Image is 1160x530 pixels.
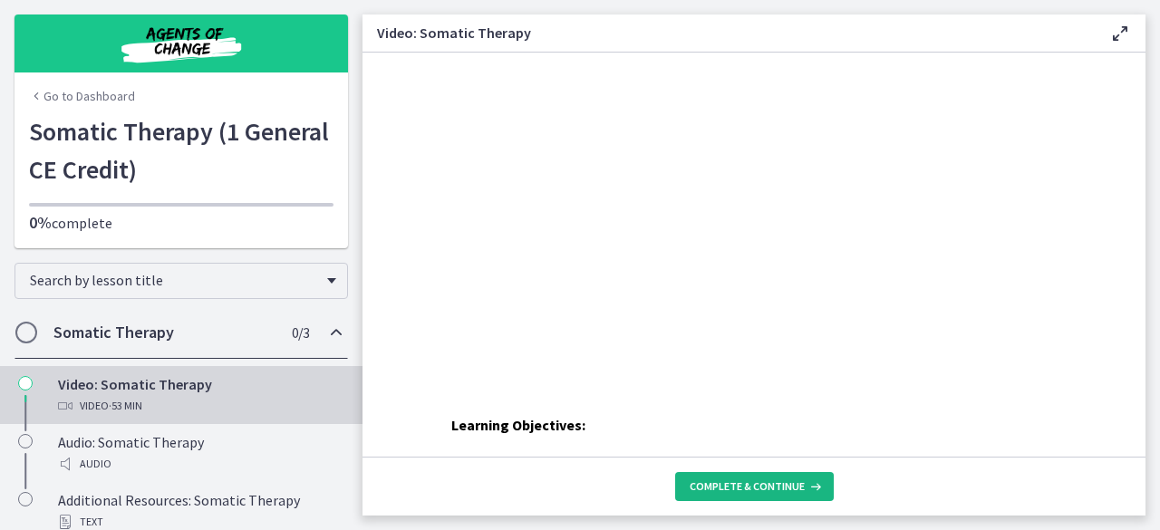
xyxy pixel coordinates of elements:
[109,395,142,417] span: · 53 min
[488,450,1057,516] li: Students will be able to explain how Somatic Therapy techniques can be integrated with other ther...
[58,395,341,417] div: Video
[30,271,318,289] span: Search by lesson title
[690,479,805,494] span: Complete & continue
[58,431,341,475] div: Audio: Somatic Therapy
[29,112,333,188] h1: Somatic Therapy (1 General CE Credit)
[29,87,135,105] a: Go to Dashboard
[377,22,1080,43] h3: Video: Somatic Therapy
[29,212,333,234] p: complete
[58,453,341,475] div: Audio
[451,416,585,434] span: Learning Objectives:
[58,373,341,417] div: Video: Somatic Therapy
[292,322,309,343] span: 0 / 3
[72,22,290,65] img: Agents of Change
[675,472,834,501] button: Complete & continue
[29,212,52,233] span: 0%
[53,322,275,343] h2: Somatic Therapy
[488,452,731,470] strong: Explain Somatic Therapy Techniques:
[14,263,348,299] div: Search by lesson title
[362,53,1145,372] iframe: Video Lesson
